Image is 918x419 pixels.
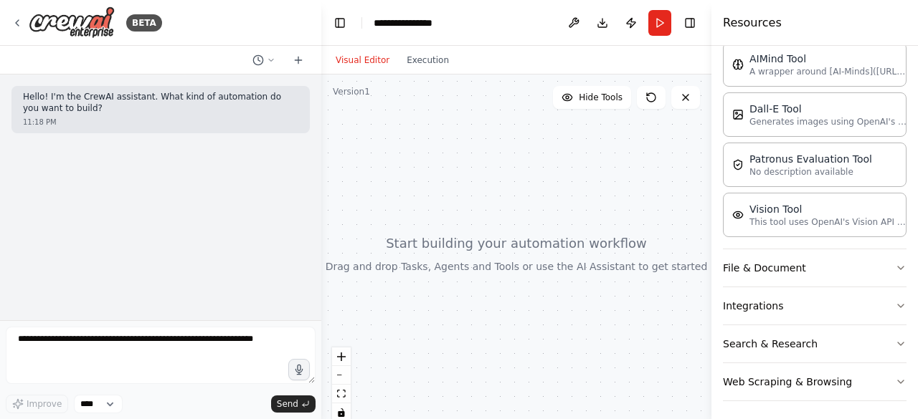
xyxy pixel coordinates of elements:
button: zoom in [332,347,351,366]
div: BETA [126,14,162,32]
img: AIMindTool [732,59,744,70]
div: AI & Machine Learning [723,37,907,249]
button: Hide left sidebar [330,13,350,33]
div: Patronus Evaluation Tool [749,152,872,166]
button: Integrations [723,287,907,324]
button: File & Document [723,249,907,286]
span: Improve [27,398,62,410]
button: Hide Tools [553,86,631,109]
button: fit view [332,385,351,403]
button: Start a new chat [287,52,310,69]
button: Send [271,395,316,413]
img: Logo [29,6,115,39]
h4: Resources [723,14,782,32]
button: Improve [6,395,68,413]
button: Web Scraping & Browsing [723,363,907,400]
button: Switch to previous chat [247,52,281,69]
p: No description available [749,166,872,178]
div: 11:18 PM [23,117,298,127]
img: VisionTool [732,209,744,221]
p: Generates images using OpenAI's Dall-E model. [749,116,907,127]
button: Visual Editor [327,52,398,69]
nav: breadcrumb [374,16,445,30]
button: zoom out [332,366,351,385]
button: Execution [398,52,458,69]
div: Dall-E Tool [749,102,907,116]
span: Send [277,398,298,410]
p: Hello! I'm the CrewAI assistant. What kind of automation do you want to build? [23,92,298,114]
div: Version 1 [333,86,370,97]
div: Vision Tool [749,202,907,216]
img: DallETool [732,109,744,120]
button: Search & Research [723,325,907,362]
div: AIMind Tool [749,52,907,66]
img: PatronusEvalTool [732,159,744,170]
button: Hide right sidebar [680,13,700,33]
p: A wrapper around [AI-Minds]([URL][DOMAIN_NAME]). Useful for when you need answers to questions fr... [749,66,907,77]
p: This tool uses OpenAI's Vision API to describe the contents of an image. [749,216,907,228]
span: Hide Tools [579,92,623,103]
button: Click to speak your automation idea [288,359,310,380]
